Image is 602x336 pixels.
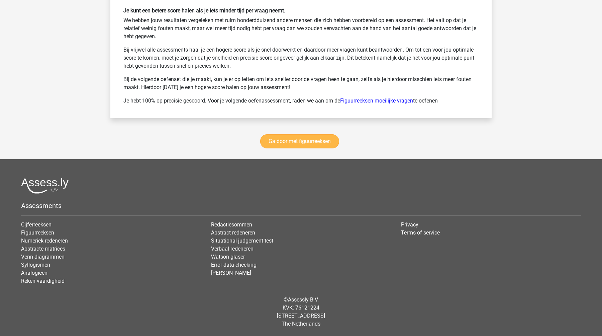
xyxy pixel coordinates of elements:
a: Cijferreeksen [21,221,52,228]
a: Ga door met figuurreeksen [260,134,339,148]
p: Je hebt 100% op precisie gescoord. Voor je volgende oefenassessment, raden we aan om de te oefenen [123,97,479,105]
h6: Je kunt een betere score halen als je iets minder tijd per vraag neemt. [123,7,479,14]
p: We hebben jouw resultaten vergeleken met ruim honderdduizend andere mensen die zich hebben voorbe... [123,16,479,41]
a: Verbaal redeneren [211,246,254,252]
a: Abstract redeneren [211,229,255,236]
p: Bij vrijwel alle assessments haal je een hogere score als je snel doorwerkt en daardoor meer vrag... [123,46,479,70]
a: Terms of service [401,229,440,236]
div: © KVK: 76121224 [STREET_ADDRESS] The Netherlands [16,290,586,333]
a: Abstracte matrices [21,246,65,252]
p: Bij de volgende oefenset die je maakt, kun je er op letten om iets sneller door de vragen heen te... [123,75,479,91]
a: Privacy [401,221,418,228]
a: Error data checking [211,262,257,268]
a: Situational judgement test [211,238,273,244]
a: Syllogismen [21,262,50,268]
a: Venn diagrammen [21,254,65,260]
a: [PERSON_NAME] [211,270,251,276]
img: Assessly logo [21,178,69,194]
a: Figuurreeksen [21,229,54,236]
a: Reken vaardigheid [21,278,65,284]
a: Numeriek redeneren [21,238,68,244]
h5: Assessments [21,202,581,210]
a: Assessly B.V. [288,296,319,303]
a: Analogieen [21,270,47,276]
a: Watson glaser [211,254,245,260]
a: Figuurreeksen moeilijke vragen [340,97,413,104]
a: Redactiesommen [211,221,252,228]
